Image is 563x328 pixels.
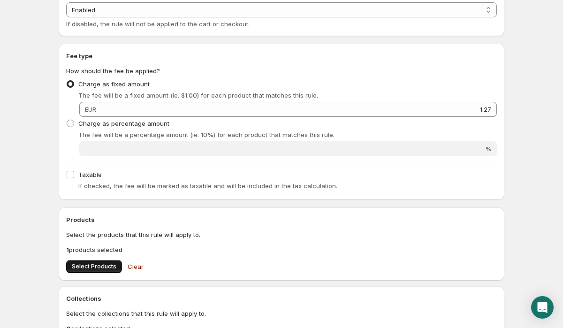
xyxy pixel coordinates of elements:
span: % [485,145,491,153]
span: EUR [85,106,96,113]
span: If disabled, the rule will not be applied to the cart or checkout. [66,20,250,28]
span: How should the fee be applied? [66,67,160,75]
span: Clear [128,262,144,271]
button: Select Products [66,260,122,273]
p: Select the collections that this rule will apply to. [66,309,497,318]
h2: Fee type [66,51,497,61]
span: Charge as fixed amount [78,80,150,88]
div: Open Intercom Messenger [531,296,554,319]
span: If checked, the fee will be marked as taxable and will be included in the tax calculation. [78,182,337,190]
p: products selected [66,245,497,254]
h2: Products [66,215,497,224]
p: Select the products that this rule will apply to. [66,230,497,239]
span: Taxable [78,171,102,178]
p: The fee will be a percentage amount (ie. 10%) for each product that matches this rule. [78,130,497,139]
h2: Collections [66,294,497,303]
button: Clear [122,257,149,276]
span: Charge as percentage amount [78,120,169,127]
span: Select Products [72,263,116,270]
span: The fee will be a fixed amount (ie. $1.00) for each product that matches this rule. [78,92,318,99]
b: 1 [66,246,69,253]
